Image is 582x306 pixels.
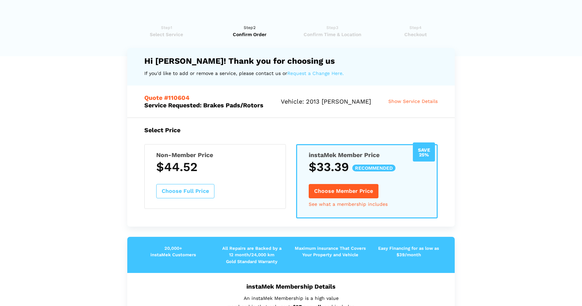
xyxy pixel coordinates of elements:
span: Select Service [127,31,206,38]
p: 20,000+ instaMek Customers [134,245,212,258]
p: All Repairs are Backed by a 12 month/24,000 km Gold Standard Warranty [213,245,291,265]
h5: Vehicle: 2013 [PERSON_NAME] [281,98,388,105]
a: Step3 [293,24,372,38]
a: See what a membership includes [309,202,388,206]
div: Save 25% [413,142,435,162]
h4: Hi [PERSON_NAME]! Thank you for choosing us [144,56,438,66]
button: Choose Full Price [156,184,214,198]
a: Step1 [127,24,206,38]
h5: instaMek Member Price [309,151,425,158]
p: Easy Financing for as low as $39/month [370,245,448,258]
a: Step2 [210,24,289,38]
span: Confirm Order [210,31,289,38]
span: recommended [352,165,395,171]
span: Confirm Time & Location [293,31,372,38]
span: Checkout [376,31,455,38]
a: Step4 [376,24,455,38]
span: Show Service Details [388,98,438,104]
span: Quote #110604 [144,94,190,101]
a: Request a Change Here. [287,69,344,78]
h5: Select Price [144,126,438,134]
p: If you'd like to add or remove a service, please contact us or [144,69,438,78]
h5: Non-Member Price [156,151,274,158]
p: Maximum insurance That Covers Your Property and Vehicle [291,245,369,258]
h3: $33.39 [309,160,425,174]
h5: instaMek Membership Details [138,283,444,290]
h5: Service Requested: Brakes Pads/Rotors [144,94,280,108]
button: Choose Member Price [309,184,378,198]
h3: $44.52 [156,160,274,174]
